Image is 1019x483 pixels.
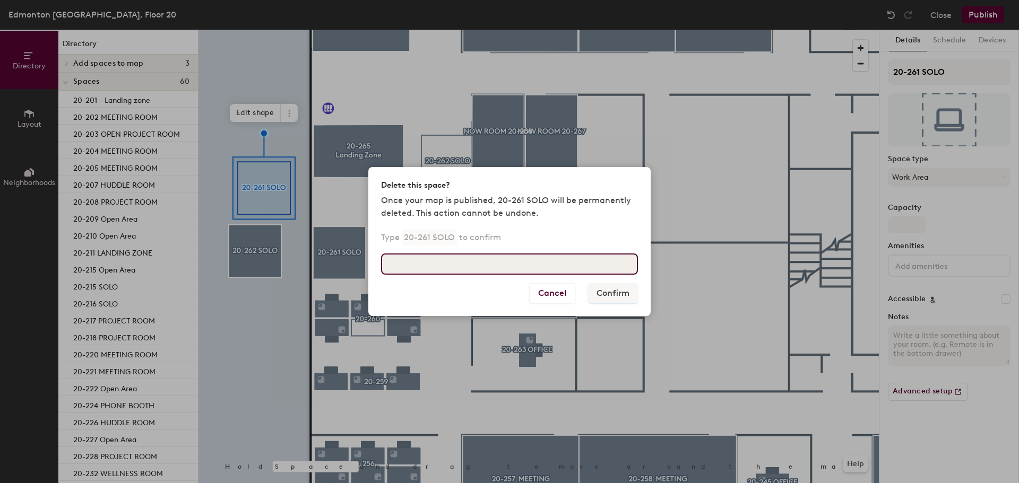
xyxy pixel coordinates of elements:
button: Cancel [529,283,575,303]
h2: Delete this space? [381,180,450,191]
p: Type to confirm [381,229,501,246]
p: 20-261 SOLO [402,229,457,246]
p: Once your map is published, 20-261 SOLO will be permanently deleted. This action cannot be undone. [381,194,638,219]
button: Confirm [588,283,638,303]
